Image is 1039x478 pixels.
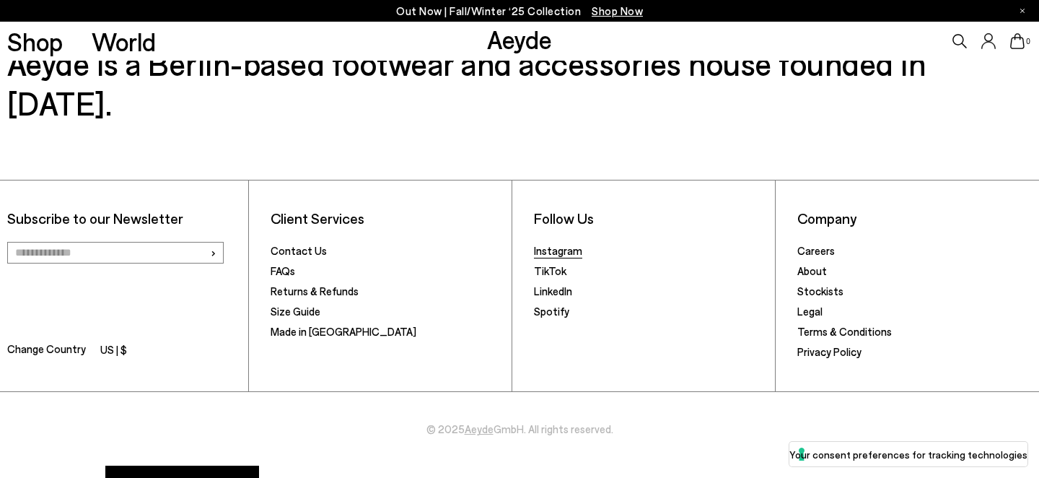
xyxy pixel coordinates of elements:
[534,264,566,277] a: TikTok
[797,325,892,338] a: Terms & Conditions
[7,43,1032,123] h3: Aeyde is a Berlin-based footwear and accessories house founded in [DATE].
[797,284,843,297] a: Stockists
[100,341,127,361] li: US | $
[789,447,1027,462] label: Your consent preferences for tracking technologies
[534,305,569,318] a: Spotify
[271,325,416,338] a: Made in [GEOGRAPHIC_DATA]
[797,264,827,277] a: About
[1025,38,1032,45] span: 0
[534,284,572,297] a: LinkedIn
[797,345,862,358] a: Privacy Policy
[1010,33,1025,49] a: 0
[789,442,1027,466] button: Your consent preferences for tracking technologies
[534,244,582,257] a: Instagram
[7,209,241,227] p: Subscribe to our Newsletter
[592,4,643,17] span: Navigate to /collections/new-in
[396,2,643,20] p: Out Now | Fall/Winter ‘25 Collection
[7,340,86,361] span: Change Country
[210,242,216,263] span: ›
[271,264,295,277] a: FAQs
[271,305,320,318] a: Size Guide
[92,29,156,54] a: World
[534,209,768,227] li: Follow Us
[465,422,494,435] a: Aeyde
[271,209,504,227] li: Client Services
[797,305,823,318] a: Legal
[7,29,63,54] a: Shop
[271,244,327,257] a: Contact Us
[797,209,1032,227] li: Company
[271,284,359,297] a: Returns & Refunds
[487,24,552,54] a: Aeyde
[797,244,835,257] a: Careers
